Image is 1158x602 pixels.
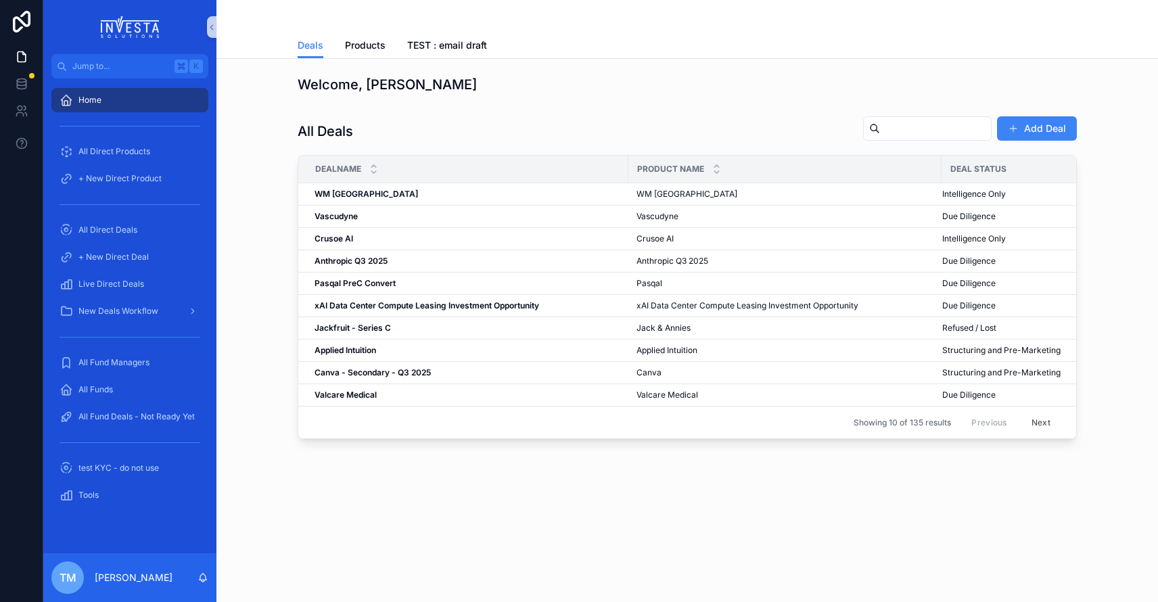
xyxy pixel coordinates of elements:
[950,164,1006,175] span: Deal Status
[315,390,620,400] a: Valcare Medical
[298,122,353,141] h1: All Deals
[942,300,996,311] span: Due Diligence
[51,166,208,191] a: + New Direct Product
[51,404,208,429] a: All Fund Deals - Not Ready Yet
[345,33,386,60] a: Products
[636,211,678,222] span: Vascudyne
[636,300,858,311] span: xAI Data Center Compute Leasing Investment Opportunity
[942,189,1006,200] span: Intelligence Only
[78,252,149,262] span: + New Direct Deal
[407,39,487,52] span: TEST : email draft
[78,463,159,473] span: test KYC - do not use
[636,256,708,267] span: Anthropic Q3 2025
[315,345,376,355] strong: Applied Intuition
[636,390,698,400] span: Valcare Medical
[636,233,674,244] span: Crusoe AI
[315,278,396,288] strong: Pasqal PreC Convert
[78,173,162,184] span: + New Direct Product
[315,390,377,400] strong: Valcare Medical
[315,233,353,244] strong: Crusoe AI
[942,278,1061,289] a: Due Diligence
[315,367,620,378] a: Canva - Secondary - Q3 2025
[997,116,1077,141] button: Add Deal
[51,483,208,507] a: Tools
[942,256,1061,267] a: Due Diligence
[51,272,208,296] a: Live Direct Deals
[78,357,149,368] span: All Fund Managers
[315,189,418,199] strong: WM [GEOGRAPHIC_DATA]
[315,256,620,267] a: Anthropic Q3 2025
[298,33,323,59] a: Deals
[315,211,358,221] strong: Vascudyne
[51,299,208,323] a: New Deals Workflow
[942,233,1006,244] span: Intelligence Only
[636,211,933,222] a: Vascudyne
[315,233,620,244] a: Crusoe AI
[51,218,208,242] a: All Direct Deals
[101,16,160,38] img: App logo
[60,570,76,586] span: TM
[636,367,933,378] a: Canva
[637,164,704,175] span: Product Name
[51,139,208,164] a: All Direct Products
[636,256,933,267] a: Anthropic Q3 2025
[942,390,996,400] span: Due Diligence
[78,95,101,106] span: Home
[78,279,144,290] span: Live Direct Deals
[315,278,620,289] a: Pasqal PreC Convert
[78,225,137,235] span: All Direct Deals
[942,233,1061,244] a: Intelligence Only
[636,278,933,289] a: Pasqal
[51,377,208,402] a: All Funds
[636,323,933,333] a: Jack & Annies
[345,39,386,52] span: Products
[315,323,620,333] a: Jackfruit - Series C
[78,490,99,501] span: Tools
[191,61,202,72] span: K
[315,256,388,266] strong: Anthropic Q3 2025
[78,384,113,395] span: All Funds
[315,189,620,200] a: WM [GEOGRAPHIC_DATA]
[942,278,996,289] span: Due Diligence
[51,54,208,78] button: Jump to...K
[78,411,195,422] span: All Fund Deals - Not Ready Yet
[942,323,1061,333] a: Refused / Lost
[315,300,620,311] a: xAI Data Center Compute Leasing Investment Opportunity
[1022,412,1060,433] button: Next
[942,300,1061,311] a: Due Diligence
[636,367,662,378] span: Canva
[315,345,620,356] a: Applied Intuition
[95,571,172,584] p: [PERSON_NAME]
[636,278,662,289] span: Pasqal
[636,345,933,356] a: Applied Intuition
[942,390,1061,400] a: Due Diligence
[942,367,1061,378] a: Structuring and Pre-Marketing
[51,350,208,375] a: All Fund Managers
[78,306,158,317] span: New Deals Workflow
[636,300,933,311] a: xAI Data Center Compute Leasing Investment Opportunity
[78,146,150,157] span: All Direct Products
[942,345,1061,356] a: Structuring and Pre-Marketing
[636,189,737,200] span: WM [GEOGRAPHIC_DATA]
[315,164,361,175] span: DealName
[942,211,1061,222] a: Due Diligence
[942,189,1061,200] a: Intelligence Only
[51,245,208,269] a: + New Direct Deal
[636,345,697,356] span: Applied Intuition
[854,417,951,428] span: Showing 10 of 135 results
[636,189,933,200] a: WM [GEOGRAPHIC_DATA]
[942,256,996,267] span: Due Diligence
[43,78,216,525] div: scrollable content
[636,390,933,400] a: Valcare Medical
[315,300,539,310] strong: xAI Data Center Compute Leasing Investment Opportunity
[51,88,208,112] a: Home
[315,367,431,377] strong: Canva - Secondary - Q3 2025
[315,323,391,333] strong: Jackfruit - Series C
[636,323,691,333] span: Jack & Annies
[407,33,487,60] a: TEST : email draft
[72,61,169,72] span: Jump to...
[51,456,208,480] a: test KYC - do not use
